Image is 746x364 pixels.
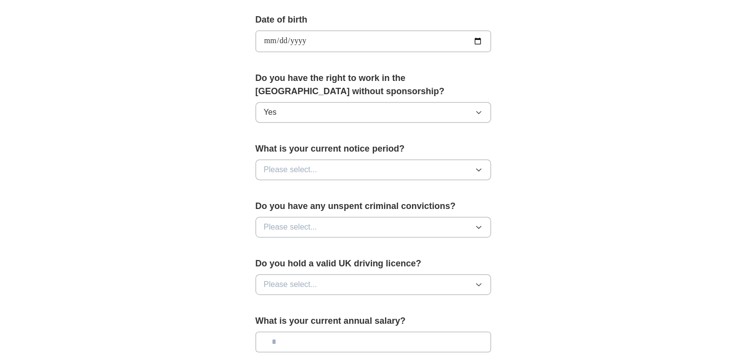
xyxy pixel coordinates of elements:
[256,217,491,237] button: Please select...
[256,142,491,156] label: What is your current notice period?
[256,200,491,213] label: Do you have any unspent criminal convictions?
[256,257,491,270] label: Do you hold a valid UK driving licence?
[264,221,317,233] span: Please select...
[256,159,491,180] button: Please select...
[256,314,491,328] label: What is your current annual salary?
[256,102,491,123] button: Yes
[264,106,277,118] span: Yes
[264,164,317,176] span: Please select...
[256,72,491,98] label: Do you have the right to work in the [GEOGRAPHIC_DATA] without sponsorship?
[256,13,491,26] label: Date of birth
[264,279,317,290] span: Please select...
[256,274,491,295] button: Please select...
